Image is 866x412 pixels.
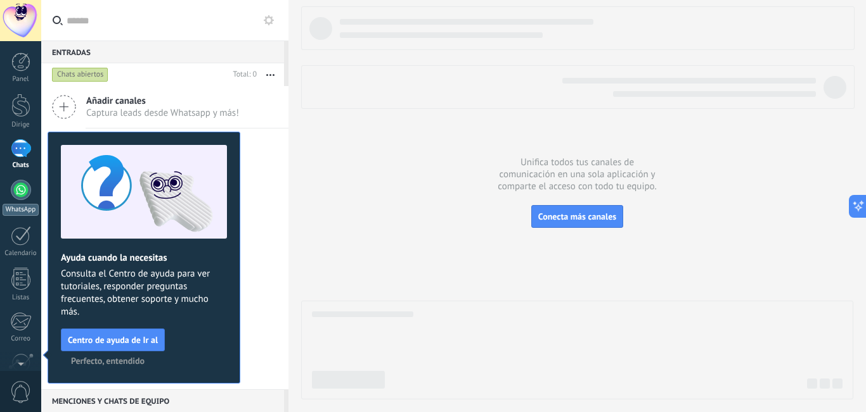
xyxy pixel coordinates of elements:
font: Conecta más canales [538,211,616,222]
font: Chats [12,161,29,170]
font: Total: 0 [233,70,257,79]
font: Perfecto, entendido [71,355,145,366]
font: Consulta el Centro de ayuda para ver tutoriales, responder preguntas frecuentes, obtener soporte ... [61,268,210,318]
font: Captura leads desde Whatsapp y más! [86,107,239,119]
button: Centro de ayuda de Ir al [61,328,165,351]
font: Menciones y chats de equipo [52,397,169,406]
font: Ayuda cuando la necesitas [61,252,167,264]
font: Entradas [52,48,91,58]
font: Dirige [11,120,29,129]
font: Centro de ayuda de Ir al [68,334,158,346]
button: Perfecto, entendido [65,351,150,370]
font: WhatsApp [6,205,36,214]
font: Correo [11,334,30,343]
button: Más [257,63,284,86]
font: Calendario [4,249,36,258]
font: Listas [12,293,29,302]
button: Conecta más canales [531,205,623,228]
font: Añadir canales [86,95,146,107]
font: Chats abiertos [57,70,103,79]
font: Panel [12,75,29,84]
